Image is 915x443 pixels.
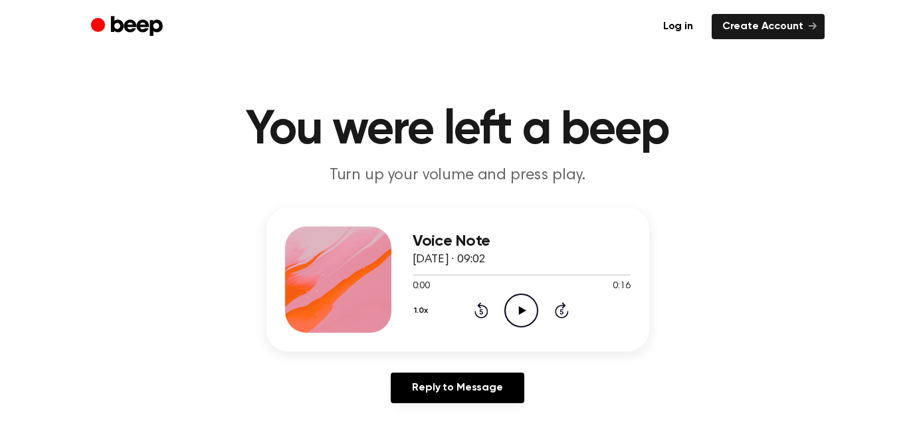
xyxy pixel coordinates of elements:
a: Log in [653,14,704,39]
h3: Voice Note [413,232,631,250]
a: Create Account [712,14,825,39]
a: Beep [91,14,166,40]
a: Reply to Message [391,373,524,403]
span: [DATE] · 09:02 [413,254,486,266]
span: 0:00 [413,280,430,294]
h1: You were left a beep [118,106,798,154]
p: Turn up your volume and press play. [203,165,713,187]
button: 1.0x [413,300,433,322]
span: 0:16 [613,280,630,294]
